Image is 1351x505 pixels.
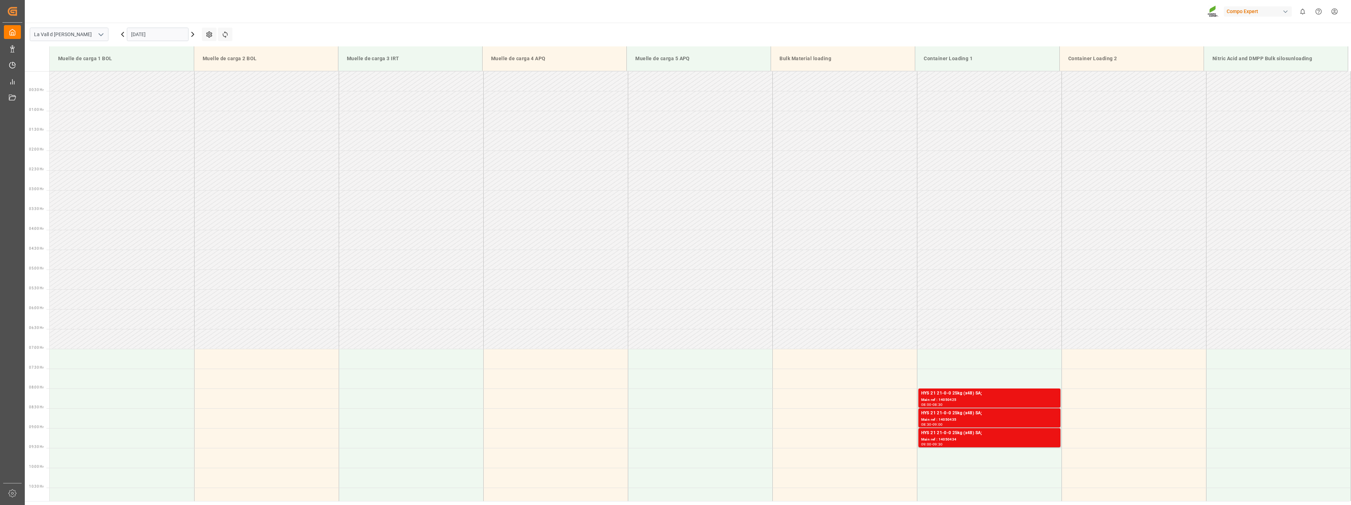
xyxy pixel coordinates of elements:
span: 05:30 Hr [29,286,44,290]
span: 01:30 Hr [29,127,44,131]
span: 03:30 Hr [29,207,44,211]
div: Main ref : 14050435 [921,417,1058,423]
div: 09:30 [933,443,943,446]
img: Screenshot%202023-09-29%20at%2010.02.21.png_1712312052.png [1208,5,1219,18]
span: 07:30 Hr [29,365,44,369]
button: show 0 new notifications [1295,4,1311,19]
div: 09:00 [921,443,931,446]
span: 08:00 Hr [29,385,44,389]
div: Compo Expert [1224,6,1292,17]
div: HYS 21 21-0-0 25kg (x48) SA; [921,390,1058,397]
div: - [931,403,933,406]
div: Main ref : 14050434 [921,437,1058,443]
div: Main ref : 14050425 [921,397,1058,403]
div: Nitric Acid and DMPP Bulk silosunloading [1210,52,1342,65]
button: Help Center [1311,4,1327,19]
input: DD.MM.YYYY [127,28,188,41]
div: Container Loading 1 [921,52,1053,65]
div: Muelle de carga 5 APQ [632,52,765,65]
span: 00:30 Hr [29,88,44,92]
button: Compo Expert [1224,5,1295,18]
div: 08:30 [933,403,943,406]
div: HYS 21 21-0-0 25kg (x48) SA; [921,410,1058,417]
span: 10:00 Hr [29,465,44,469]
div: HYS 21 21-0-0 25kg (x48) SA; [921,430,1058,437]
div: Muelle de carga 2 BOL [200,52,332,65]
div: Bulk Material loading [777,52,909,65]
span: 03:00 Hr [29,187,44,191]
span: 02:30 Hr [29,167,44,171]
span: 10:30 Hr [29,484,44,488]
span: 08:30 Hr [29,405,44,409]
span: 07:00 Hr [29,346,44,350]
span: 01:00 Hr [29,108,44,112]
span: 09:30 Hr [29,445,44,449]
div: - [931,423,933,426]
div: 08:00 [921,403,931,406]
div: 09:00 [933,423,943,426]
span: 09:00 Hr [29,425,44,429]
span: 04:00 Hr [29,227,44,231]
span: 02:00 Hr [29,147,44,151]
div: Muelle de carga 1 BOL [55,52,188,65]
div: Muelle de carga 3 IRT [344,52,477,65]
span: 05:00 Hr [29,266,44,270]
span: 04:30 Hr [29,246,44,250]
div: 08:30 [921,423,931,426]
button: open menu [95,29,106,40]
div: Container Loading 2 [1065,52,1198,65]
div: - [931,443,933,446]
span: 06:30 Hr [29,326,44,330]
input: Type to search/select [30,28,108,41]
span: 06:00 Hr [29,306,44,310]
div: Muelle de carga 4 APQ [488,52,621,65]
